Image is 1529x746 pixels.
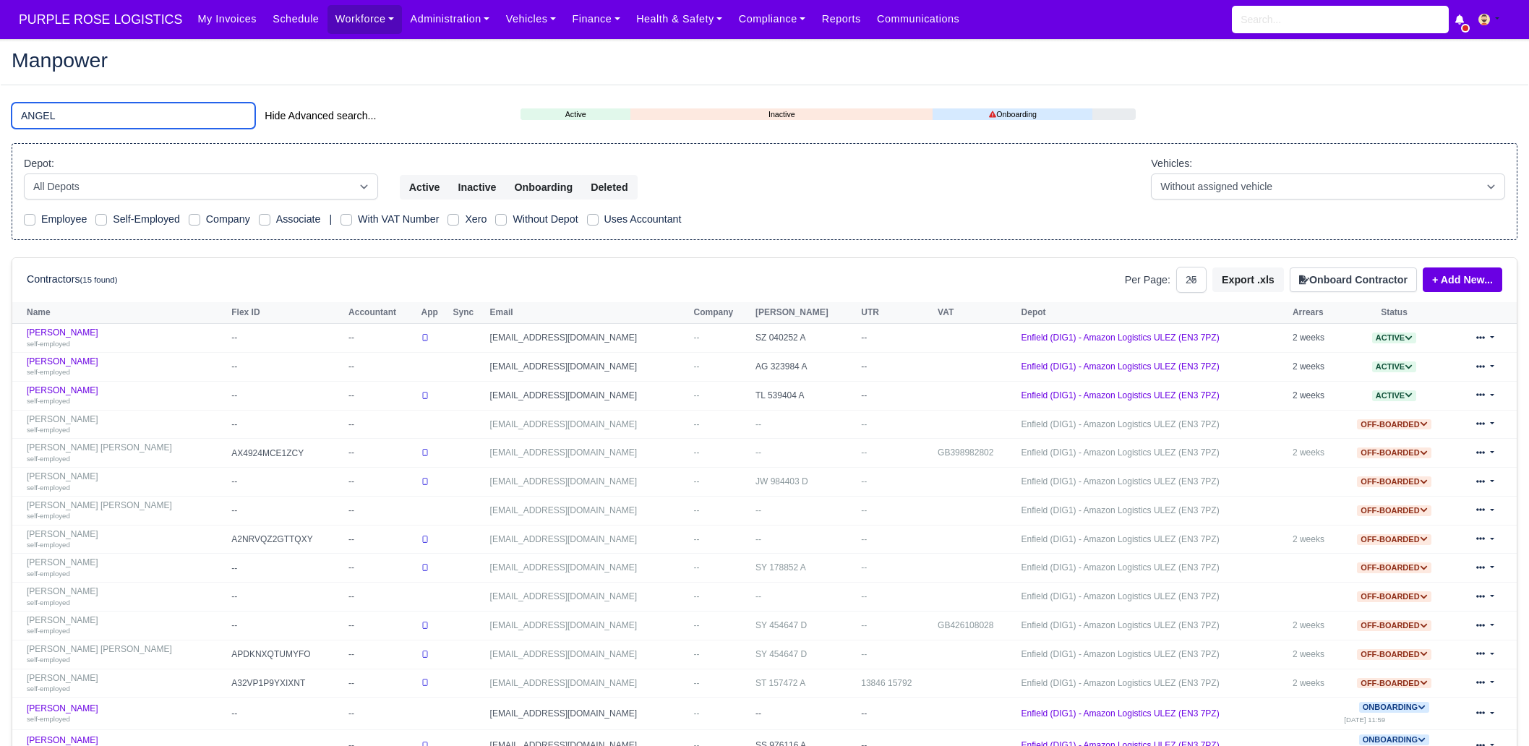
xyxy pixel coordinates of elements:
td: -- [345,410,417,439]
a: Enfield (DIG1) - Amazon Logistics ULEZ (EN3 7PZ) [1022,447,1220,458]
a: My Invoices [189,5,265,33]
a: [PERSON_NAME] self-employed [27,356,224,377]
a: Active [1372,361,1416,372]
td: -- [228,381,345,410]
a: Enfield (DIG1) - Amazon Logistics ULEZ (EN3 7PZ) [1022,591,1220,601]
td: -- [228,583,345,612]
span: Onboarding [1359,702,1429,713]
th: Status [1340,302,1447,324]
label: Uses Accountant [604,211,682,228]
div: Manpower [1,38,1528,85]
td: 2 weeks [1289,612,1340,640]
td: -- [345,381,417,410]
span: Onboarding [1359,734,1429,745]
td: -- [345,583,417,612]
td: A32VP1P9YXIXNT [228,669,345,698]
td: A2NRVQZ2GTTQXY [228,525,345,554]
a: Off-boarded [1357,419,1431,429]
span: -- [694,678,700,688]
td: -- [345,669,417,698]
td: -- [345,525,417,554]
td: -- [345,612,417,640]
a: Enfield (DIG1) - Amazon Logistics ULEZ (EN3 7PZ) [1022,390,1220,400]
th: Company [690,302,752,324]
span: Active [1372,390,1416,401]
a: Enfield (DIG1) - Amazon Logistics ULEZ (EN3 7PZ) [1022,534,1220,544]
a: Off-boarded [1357,476,1431,486]
a: Enfield (DIG1) - Amazon Logistics ULEZ (EN3 7PZ) [1022,649,1220,659]
td: -- [857,698,934,730]
td: -- [857,525,934,554]
td: JW 984403 D [752,468,857,497]
label: Without Depot [513,211,578,228]
h6: Contractors [27,273,117,286]
td: [EMAIL_ADDRESS][DOMAIN_NAME] [487,698,690,730]
small: self-employed [27,368,70,376]
a: PURPLE ROSE LOGISTICS [12,6,189,34]
label: Depot: [24,155,54,172]
td: 2 weeks [1289,324,1340,353]
span: | [329,213,332,225]
th: Sync [450,302,487,324]
td: 13846 15792 [857,669,934,698]
td: -- [857,612,934,640]
span: -- [694,649,700,659]
td: -- [752,496,857,525]
a: Enfield (DIG1) - Amazon Logistics ULEZ (EN3 7PZ) [1022,333,1220,343]
a: Enfield (DIG1) - Amazon Logistics ULEZ (EN3 7PZ) [1022,361,1220,372]
td: -- [752,583,857,612]
button: Inactive [448,175,505,200]
small: self-employed [27,455,70,463]
th: Name [12,302,228,324]
span: -- [694,534,700,544]
td: -- [228,698,345,730]
a: [PERSON_NAME] self-employed [27,615,224,636]
td: -- [857,439,934,468]
td: -- [857,640,934,669]
td: -- [345,554,417,583]
a: Enfield (DIG1) - Amazon Logistics ULEZ (EN3 7PZ) [1022,562,1220,573]
td: -- [228,468,345,497]
a: Active [521,108,630,121]
a: [PERSON_NAME] self-employed [27,529,224,550]
td: -- [345,468,417,497]
span: -- [694,476,700,486]
a: [PERSON_NAME] self-employed [27,414,224,435]
a: Off-boarded [1357,534,1431,544]
td: GB426108028 [934,612,1017,640]
a: [PERSON_NAME] [PERSON_NAME] self-employed [27,500,224,521]
th: App [417,302,449,324]
a: Enfield (DIG1) - Amazon Logistics ULEZ (EN3 7PZ) [1022,620,1220,630]
td: [EMAIL_ADDRESS][DOMAIN_NAME] [487,525,690,554]
td: [EMAIL_ADDRESS][DOMAIN_NAME] [487,612,690,640]
button: Export .xls [1212,267,1284,292]
a: Workforce [327,5,403,33]
td: -- [345,698,417,730]
a: [PERSON_NAME] self-employed [27,586,224,607]
th: Depot [1018,302,1289,324]
a: Active [1372,390,1416,400]
td: -- [228,410,345,439]
td: -- [857,468,934,497]
td: -- [752,525,857,554]
small: self-employed [27,656,70,664]
td: [EMAIL_ADDRESS][DOMAIN_NAME] [487,496,690,525]
td: [EMAIL_ADDRESS][DOMAIN_NAME] [487,353,690,382]
td: [EMAIL_ADDRESS][DOMAIN_NAME] [487,439,690,468]
label: With VAT Number [358,211,439,228]
small: self-employed [27,484,70,492]
a: Administration [402,5,497,33]
a: Enfield (DIG1) - Amazon Logistics ULEZ (EN3 7PZ) [1022,505,1220,515]
span: -- [694,333,700,343]
th: Email [487,302,690,324]
a: Enfield (DIG1) - Amazon Logistics ULEZ (EN3 7PZ) [1022,708,1220,719]
span: -- [694,447,700,458]
button: Hide Advanced search... [255,103,385,128]
a: Reports [814,5,869,33]
span: Off-boarded [1357,678,1431,689]
td: APDKNXQTUMYFO [228,640,345,669]
span: Off-boarded [1357,419,1431,430]
td: 2 weeks [1289,439,1340,468]
a: Off-boarded [1357,447,1431,458]
th: Flex ID [228,302,345,324]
